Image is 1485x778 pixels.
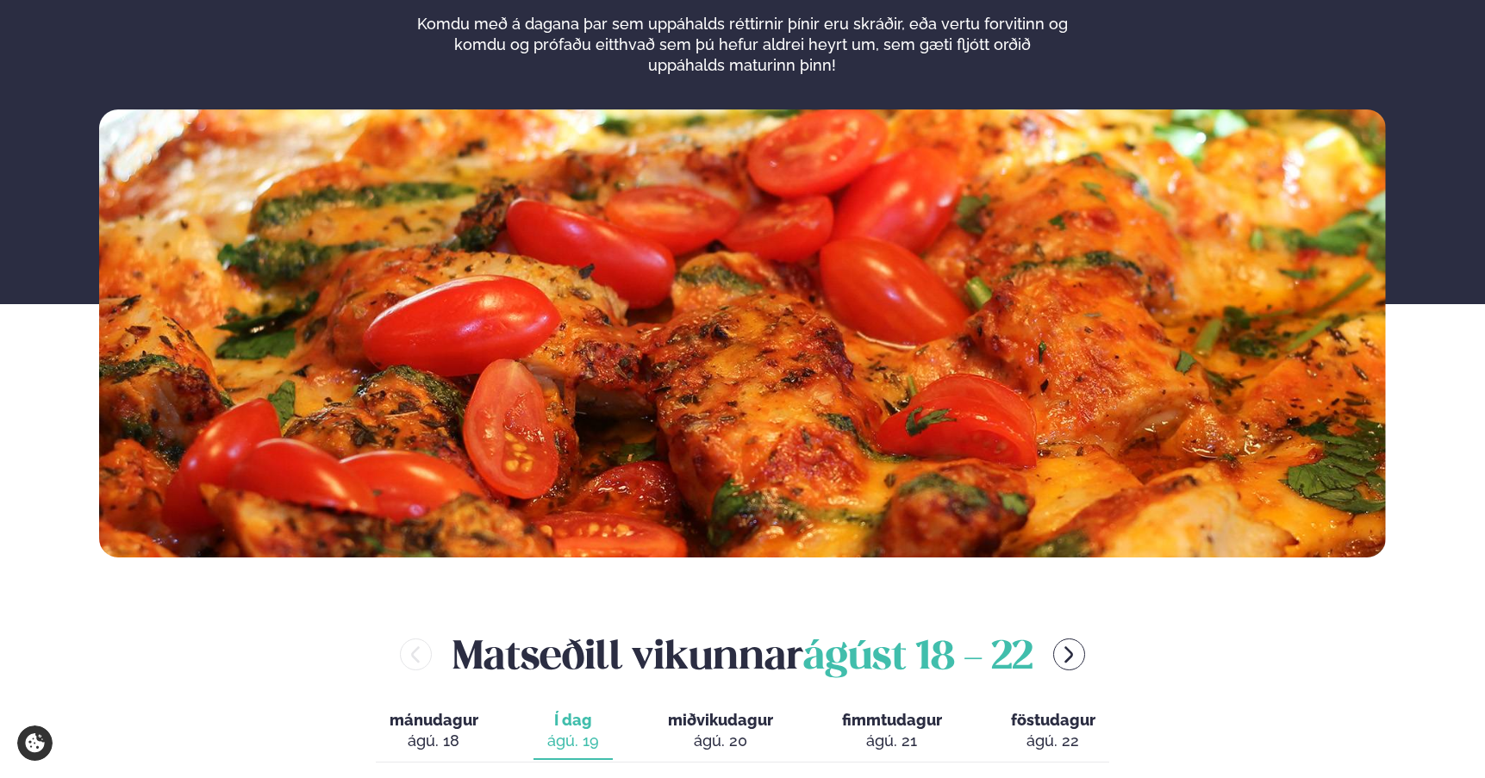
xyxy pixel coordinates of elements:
button: menu-btn-left [400,638,432,670]
div: ágú. 18 [390,731,478,751]
div: ágú. 22 [1011,731,1095,751]
div: ágú. 21 [842,731,942,751]
div: ágú. 20 [668,731,773,751]
span: Í dag [547,710,599,731]
h2: Matseðill vikunnar [452,626,1033,682]
button: miðvikudagur ágú. 20 [654,703,787,760]
a: Cookie settings [17,725,53,761]
span: fimmtudagur [842,711,942,729]
button: fimmtudagur ágú. 21 [828,703,956,760]
button: föstudagur ágú. 22 [997,703,1109,760]
span: föstudagur [1011,711,1095,729]
button: menu-btn-right [1053,638,1085,670]
img: image alt [99,109,1386,557]
span: mánudagur [390,711,478,729]
div: ágú. 19 [547,731,599,751]
p: Komdu með á dagana þar sem uppáhalds réttirnir þínir eru skráðir, eða vertu forvitinn og komdu og... [416,14,1068,76]
button: Í dag ágú. 19 [533,703,613,760]
button: mánudagur ágú. 18 [376,703,492,760]
span: miðvikudagur [668,711,773,729]
span: ágúst 18 - 22 [803,639,1033,677]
